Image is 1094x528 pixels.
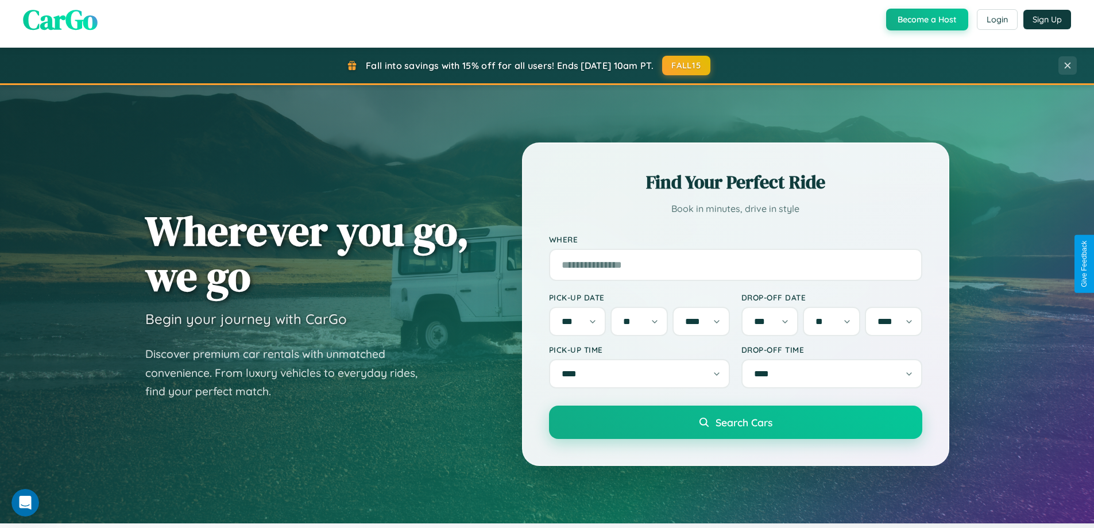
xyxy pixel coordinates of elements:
div: Give Feedback [1080,241,1088,287]
span: Search Cars [716,416,772,429]
h3: Begin your journey with CarGo [145,310,347,327]
h1: Wherever you go, we go [145,208,469,299]
iframe: Intercom live chat [11,489,39,517]
p: Book in minutes, drive in style [549,201,922,217]
label: Where [549,234,922,244]
label: Pick-up Date [549,292,730,302]
label: Drop-off Time [741,345,922,354]
span: Fall into savings with 15% off for all users! Ends [DATE] 10am PT. [366,60,654,71]
label: Drop-off Date [741,292,922,302]
button: FALL15 [662,56,710,75]
button: Search Cars [549,406,922,439]
p: Discover premium car rentals with unmatched convenience. From luxury vehicles to everyday rides, ... [145,345,432,401]
button: Become a Host [886,9,968,30]
button: Login [977,9,1018,30]
span: CarGo [23,1,98,38]
h2: Find Your Perfect Ride [549,169,922,195]
button: Sign Up [1023,10,1071,29]
label: Pick-up Time [549,345,730,354]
